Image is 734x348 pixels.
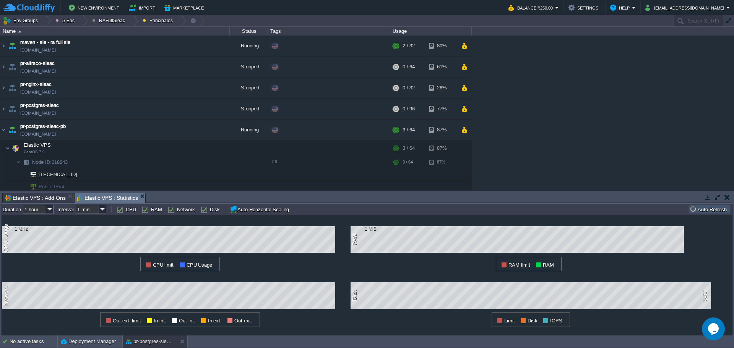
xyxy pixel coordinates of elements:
[7,36,18,56] img: AMDAwAAAACH5BAEAAAAALAAAAAABAAEAAAICRAEAOw==
[16,156,21,168] img: AMDAwAAAACH5BAEAAAAALAAAAAABAAEAAAICRAEAOw==
[7,120,18,140] img: AMDAwAAAACH5BAEAAAAALAAAAAABAAEAAAICRAEAOw==
[429,99,454,119] div: 77%
[528,318,538,324] span: Disk
[230,36,268,56] div: Running
[550,318,562,324] span: IOPS
[38,184,65,189] a: Public IPv4
[187,262,213,268] span: CPU Usage
[21,156,31,168] img: AMDAwAAAACH5BAEAAAAALAAAAAABAAEAAAICRAEAOw==
[69,3,122,12] button: New Environment
[92,15,128,26] button: RAFullSieac
[179,318,195,324] span: Out int.
[543,262,554,268] span: RAM
[20,67,56,75] span: [DOMAIN_NAME]
[10,141,21,156] img: AMDAwAAAACH5BAEAAAAALAAAAAABAAEAAAICRAEAOw==
[151,207,162,212] label: RAM
[129,3,158,12] button: Import
[20,46,56,54] span: [DOMAIN_NAME]
[429,141,454,156] div: 87%
[230,99,268,119] div: Stopped
[3,3,55,13] img: CloudJiffy
[610,3,632,12] button: Help
[429,36,454,56] div: 80%
[20,130,56,138] span: [DOMAIN_NAME]
[23,142,52,148] a: Elastic VPSCentOS 7.9
[403,141,415,156] div: 3 / 64
[7,78,18,98] img: AMDAwAAAACH5BAEAAAAALAAAAAABAAEAAAICRAEAOw==
[10,335,57,348] div: No active tasks
[403,120,415,140] div: 3 / 64
[7,57,18,77] img: AMDAwAAAACH5BAEAAAAALAAAAAABAAEAAAICRAEAOw==
[429,120,454,140] div: 87%
[61,338,116,345] button: Deployment Manager
[352,226,377,231] div: 1 MiB
[20,102,59,109] span: pr-postgres-sieac
[31,159,69,165] a: Node ID:218643
[3,15,41,26] button: Env Groups
[230,57,268,77] div: Stopped
[391,27,471,36] div: Usage
[271,159,277,164] span: 7.9
[32,159,52,165] span: Node ID:
[234,318,252,324] span: Out ext.
[25,181,36,193] img: AMDAwAAAACH5BAEAAAAALAAAAAABAAEAAAICRAEAOw==
[0,99,6,119] img: AMDAwAAAACH5BAEAAAAALAAAAAABAAEAAAICRAEAOw==
[403,36,415,56] div: 2 / 32
[20,60,55,67] a: pr-alfrsco-sieac
[21,181,25,193] img: AMDAwAAAACH5BAEAAAAALAAAAAABAAEAAAICRAEAOw==
[20,123,66,130] a: pr-postgres-sieac-pb
[23,142,52,148] span: Elastic VPS
[38,172,78,177] a: [TECHNICAL_ID]
[2,285,11,306] div: Network
[429,156,454,168] div: 87%
[20,88,56,96] span: [DOMAIN_NAME]
[0,36,6,56] img: AMDAwAAAACH5BAEAAAAALAAAAAABAAEAAAICRAEAOw==
[7,99,18,119] img: AMDAwAAAACH5BAEAAAAALAAAAAABAAEAAAICRAEAOw==
[230,120,268,140] div: Running
[508,3,555,12] button: Balance ₹250.00
[177,207,195,212] label: Network
[24,150,45,154] span: CentOS 7.9
[504,318,515,324] span: Limit
[508,262,530,268] span: RAM limit
[164,3,206,12] button: Marketplace
[0,120,6,140] img: AMDAwAAAACH5BAEAAAAALAAAAAABAAEAAAICRAEAOw==
[113,318,141,324] span: Out ext. limit
[143,15,175,26] button: Principales
[230,78,268,98] div: Stopped
[55,15,77,26] button: SIEac
[645,3,726,12] button: [EMAIL_ADDRESS][DOMAIN_NAME]
[210,207,220,212] label: Disk
[208,318,222,324] span: In ext.
[57,207,74,212] label: Interval
[18,31,21,32] img: AMDAwAAAACH5BAEAAAAALAAAAAABAAEAAAICRAEAOw==
[38,181,65,193] span: Public IPv4
[0,78,6,98] img: AMDAwAAAACH5BAEAAAAALAAAAAABAAEAAAICRAEAOw==
[702,317,726,340] iframe: chat widget
[403,99,415,119] div: 0 / 96
[1,27,229,36] div: Name
[230,27,268,36] div: Status
[403,78,415,98] div: 0 / 32
[700,288,709,303] div: IOPS
[429,57,454,77] div: 61%
[3,207,21,212] label: Duration
[153,262,174,268] span: CPU limit
[20,81,52,88] a: pr-nginx-sieac
[3,226,28,231] div: 1 MHz
[20,109,56,117] span: [DOMAIN_NAME]
[126,338,174,345] button: pr-postgres-sieac-pb
[20,39,70,46] a: maven - sie - ra full sie
[25,168,36,180] img: AMDAwAAAACH5BAEAAAAALAAAAAABAAEAAAICRAEAOw==
[5,193,66,202] span: Elastic VPS : Add-Ons
[154,318,166,324] span: In int.
[77,193,138,203] span: Elastic VPS : Statistics
[5,141,10,156] img: AMDAwAAAACH5BAEAAAAALAAAAAABAAEAAAICRAEAOw==
[31,159,69,165] span: 218643
[268,27,390,36] div: Tags
[2,223,11,253] div: CPU Usage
